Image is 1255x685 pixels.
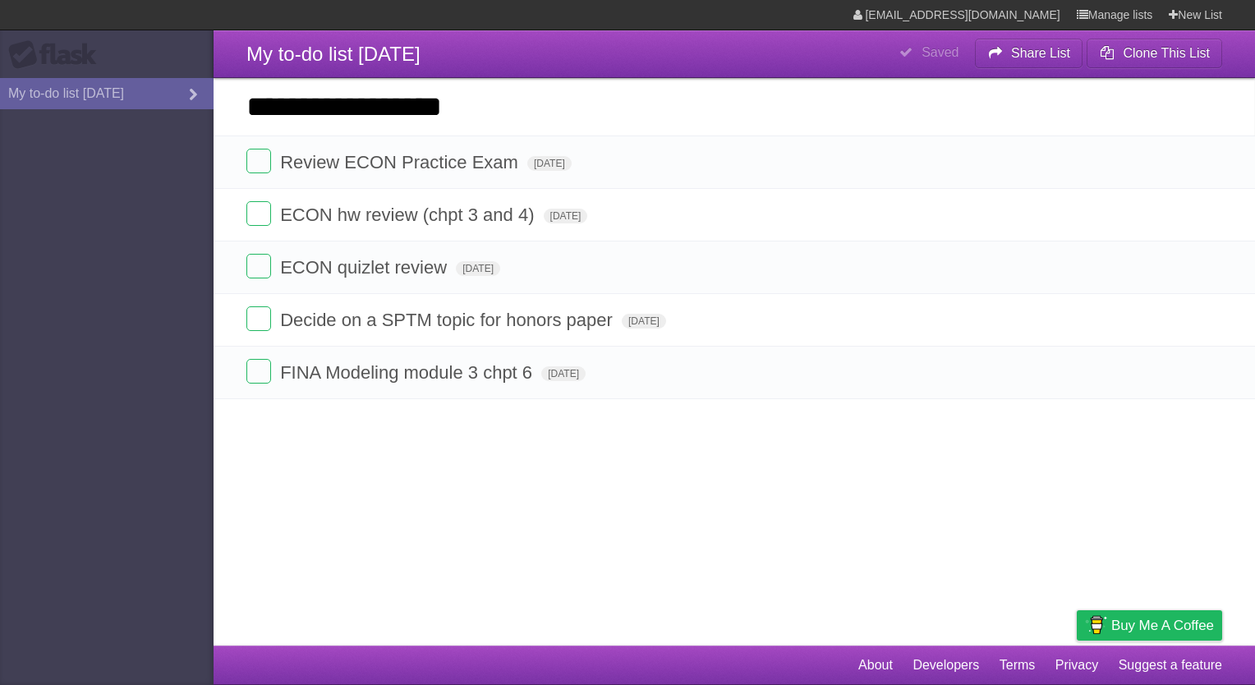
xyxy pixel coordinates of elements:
button: Share List [975,39,1083,68]
span: My to-do list [DATE] [246,43,421,65]
a: Developers [913,650,979,681]
a: About [858,650,893,681]
b: Clone This List [1123,46,1210,60]
span: [DATE] [622,314,666,329]
span: [DATE] [456,261,500,276]
label: Done [246,254,271,278]
label: Done [246,306,271,331]
span: ECON quizlet review [280,257,451,278]
span: Buy me a coffee [1111,611,1214,640]
a: Suggest a feature [1119,650,1222,681]
a: Terms [1000,650,1036,681]
span: [DATE] [544,209,588,223]
span: Decide on a SPTM topic for honors paper [280,310,617,330]
a: Privacy [1055,650,1098,681]
b: Saved [922,45,958,59]
button: Clone This List [1087,39,1222,68]
span: [DATE] [541,366,586,381]
label: Done [246,201,271,226]
a: Buy me a coffee [1077,610,1222,641]
div: Flask [8,40,107,70]
b: Share List [1011,46,1070,60]
span: [DATE] [527,156,572,171]
span: Review ECON Practice Exam [280,152,522,172]
span: FINA Modeling module 3 chpt 6 [280,362,536,383]
label: Done [246,149,271,173]
span: ECON hw review (chpt 3 and 4) [280,205,538,225]
label: Done [246,359,271,384]
img: Buy me a coffee [1085,611,1107,639]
